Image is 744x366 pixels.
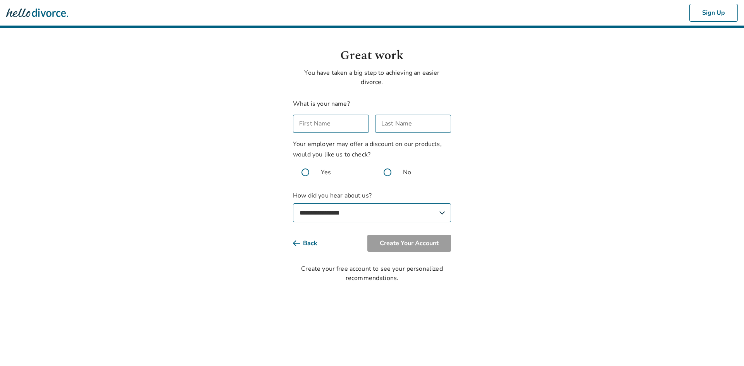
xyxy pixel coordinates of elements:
[321,168,331,177] span: Yes
[293,68,451,87] p: You have taken a big step to achieving an easier divorce.
[293,235,330,252] button: Back
[367,235,451,252] button: Create Your Account
[293,100,350,108] label: What is your name?
[6,5,68,21] img: Hello Divorce Logo
[705,329,744,366] iframe: Chat Widget
[293,203,451,222] select: How did you hear about us?
[293,191,451,222] label: How did you hear about us?
[293,264,451,283] div: Create your free account to see your personalized recommendations.
[689,4,738,22] button: Sign Up
[403,168,411,177] span: No
[293,46,451,65] h1: Great work
[293,140,442,159] span: Your employer may offer a discount on our products, would you like us to check?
